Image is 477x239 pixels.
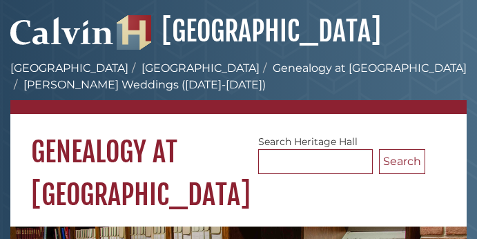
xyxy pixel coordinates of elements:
[142,61,260,75] a: [GEOGRAPHIC_DATA]
[10,11,114,50] img: Calvin
[117,15,151,50] img: Hekman Library Logo
[10,61,128,75] a: [GEOGRAPHIC_DATA]
[10,60,467,114] nav: breadcrumb
[117,14,381,48] a: [GEOGRAPHIC_DATA]
[273,61,467,75] a: Genealogy at [GEOGRAPHIC_DATA]
[10,77,266,93] li: [PERSON_NAME] Weddings ([DATE]-[DATE])
[10,114,467,212] h1: Genealogy at [GEOGRAPHIC_DATA]
[10,32,114,44] a: Calvin University
[379,149,425,174] button: Search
